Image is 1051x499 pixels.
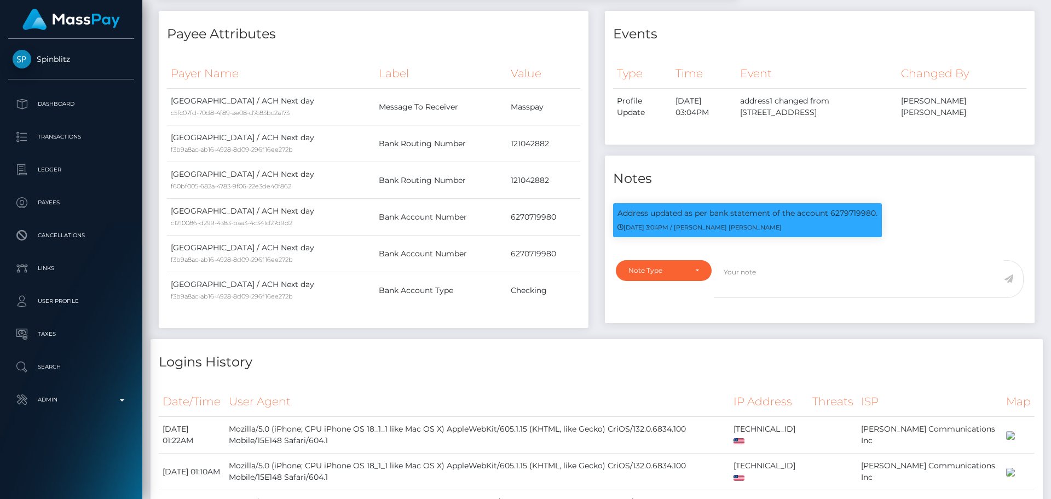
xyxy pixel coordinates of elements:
[375,89,507,125] td: Message To Receiver
[617,223,782,231] small: [DATE] 3:04PM / [PERSON_NAME] [PERSON_NAME]
[507,199,580,236] td: 6270719980
[13,50,31,68] img: Spinblitz
[8,386,134,414] a: Admin
[8,222,134,249] a: Cancellations
[13,194,130,211] p: Payees
[730,417,809,454] td: [TECHNICAL_ID]
[171,256,293,263] small: f3b9a8ac-ab16-4928-8d09-296f16ee272b
[736,59,897,89] th: Event
[897,59,1026,89] th: Changed By
[613,25,1026,44] h4: Events
[8,255,134,282] a: Links
[159,353,1035,372] h4: Logins History
[617,208,877,219] p: Address updated as per bank statement of the account 6279719980.
[8,54,134,64] span: Spinblitz
[507,89,580,125] td: Masspay
[628,266,686,275] div: Note Type
[13,326,130,342] p: Taxes
[1006,431,1015,440] img: 200x100
[375,236,507,272] td: Bank Account Number
[1006,468,1015,477] img: 200x100
[167,236,375,272] td: [GEOGRAPHIC_DATA] / ACH Next day
[613,59,672,89] th: Type
[507,272,580,309] td: Checking
[167,272,375,309] td: [GEOGRAPHIC_DATA] / ACH Next day
[167,125,375,162] td: [GEOGRAPHIC_DATA] / ACH Next day
[8,288,134,315] a: User Profile
[225,454,730,490] td: Mozilla/5.0 (iPhone; CPU iPhone OS 18_1_1 like Mac OS X) AppleWebKit/605.1.15 (KHTML, like Gecko)...
[171,182,291,190] small: f60bf005-682a-4783-9f06-22e3de40f862
[897,89,1026,125] td: [PERSON_NAME] [PERSON_NAME]
[167,59,375,89] th: Payer Name
[225,417,730,454] td: Mozilla/5.0 (iPhone; CPU iPhone OS 18_1_1 like Mac OS X) AppleWebKit/605.1.15 (KHTML, like Gecko)...
[613,169,1026,188] h4: Notes
[8,353,134,381] a: Search
[167,89,375,125] td: [GEOGRAPHIC_DATA] / ACH Next day
[375,162,507,199] td: Bank Routing Number
[225,387,730,417] th: User Agent
[730,387,809,417] th: IP Address
[730,454,809,490] td: [TECHNICAL_ID]
[857,417,1002,454] td: [PERSON_NAME] Communications Inc
[13,162,130,178] p: Ledger
[8,123,134,151] a: Transactions
[507,125,580,162] td: 121042882
[507,236,580,272] td: 6270719980
[734,438,744,444] img: us.png
[375,125,507,162] td: Bank Routing Number
[672,89,736,125] td: [DATE] 03:04PM
[13,129,130,145] p: Transactions
[159,417,225,454] td: [DATE] 01:22AM
[1002,387,1035,417] th: Map
[13,392,130,408] p: Admin
[507,162,580,199] td: 121042882
[507,59,580,89] th: Value
[13,96,130,112] p: Dashboard
[375,199,507,236] td: Bank Account Number
[613,89,672,125] td: Profile Update
[8,320,134,348] a: Taxes
[375,272,507,309] td: Bank Account Type
[13,260,130,277] p: Links
[8,156,134,183] a: Ledger
[809,387,857,417] th: Threats
[857,387,1002,417] th: ISP
[13,227,130,244] p: Cancellations
[736,89,897,125] td: address1 changed from [STREET_ADDRESS]
[167,162,375,199] td: [GEOGRAPHIC_DATA] / ACH Next day
[8,189,134,216] a: Payees
[734,475,744,481] img: us.png
[375,59,507,89] th: Label
[159,454,225,490] td: [DATE] 01:10AM
[22,9,120,30] img: MassPay Logo
[171,292,293,300] small: f3b9a8ac-ab16-4928-8d09-296f16ee272b
[8,90,134,118] a: Dashboard
[672,59,736,89] th: Time
[13,359,130,375] p: Search
[171,146,293,153] small: f3b9a8ac-ab16-4928-8d09-296f16ee272b
[167,199,375,236] td: [GEOGRAPHIC_DATA] / ACH Next day
[616,260,712,281] button: Note Type
[13,293,130,309] p: User Profile
[171,109,290,117] small: c5fc07fd-70d8-4f89-ae08-d7c83bc2a173
[159,387,225,417] th: Date/Time
[171,219,292,227] small: c1210086-d299-4383-baa3-4c341d27d9d2
[857,454,1002,490] td: [PERSON_NAME] Communications Inc
[167,25,580,44] h4: Payee Attributes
